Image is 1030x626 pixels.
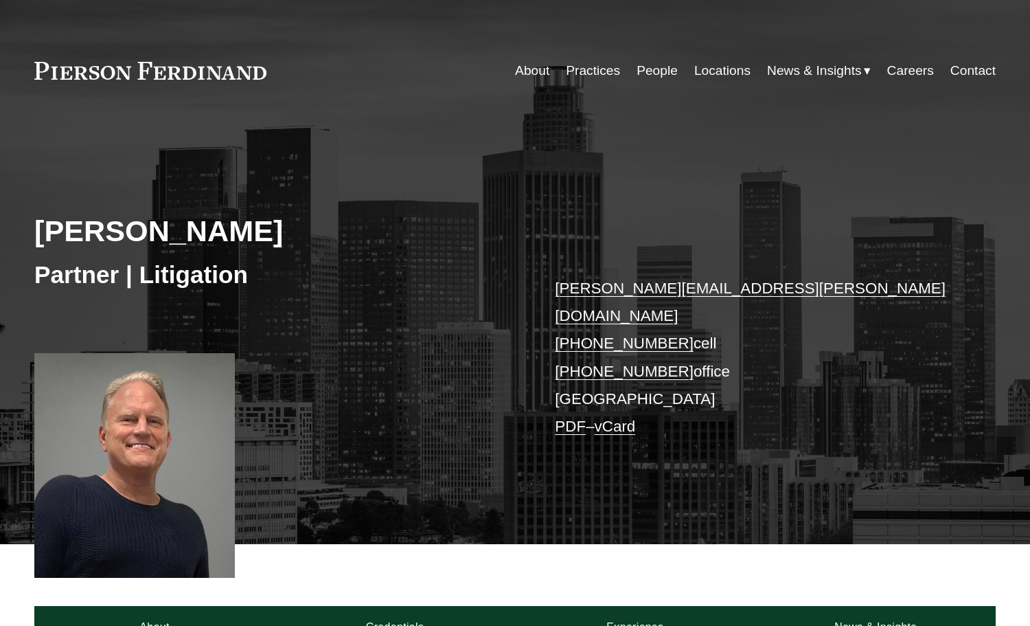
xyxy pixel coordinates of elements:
a: People [637,58,678,84]
a: Contact [950,58,996,84]
h2: [PERSON_NAME] [34,213,515,249]
p: cell office [GEOGRAPHIC_DATA] – [555,275,955,441]
a: About [515,58,549,84]
a: Locations [694,58,751,84]
a: [PHONE_NUMBER] [555,335,694,352]
a: [PHONE_NUMBER] [555,363,694,380]
span: News & Insights [767,59,862,83]
a: Careers [887,58,934,84]
a: PDF [555,418,586,435]
a: vCard [595,418,636,435]
h3: Partner | Litigation [34,260,515,290]
a: [PERSON_NAME][EMAIL_ADDRESS][PERSON_NAME][DOMAIN_NAME] [555,280,946,324]
a: Practices [566,58,620,84]
a: folder dropdown [767,58,871,84]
